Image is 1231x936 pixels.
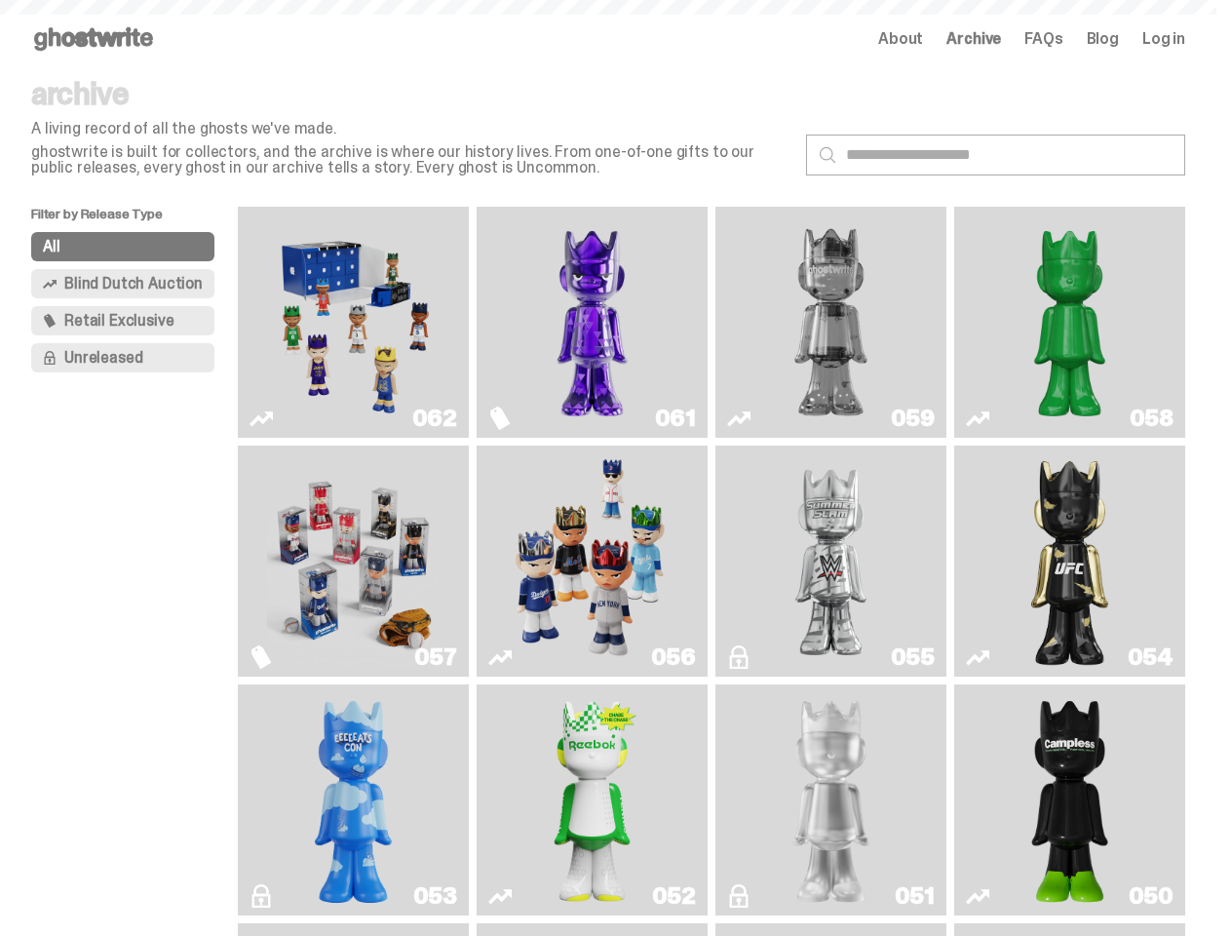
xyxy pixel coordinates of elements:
a: Ruby [966,453,1173,669]
img: Campless [1023,692,1116,908]
button: Retail Exclusive [31,306,214,335]
span: All [43,239,60,254]
div: 051 [895,884,935,908]
a: Game Face (2025) [250,214,457,430]
a: Two [727,214,935,430]
div: 058 [1130,407,1173,430]
a: ghooooost [250,692,457,908]
img: LLLoyalty [785,692,877,908]
a: LLLoyalty [727,692,935,908]
div: 057 [414,645,457,669]
div: 053 [413,884,457,908]
div: 061 [655,407,696,430]
div: 050 [1129,884,1173,908]
a: I Was There SummerSlam [727,453,935,669]
img: Two [745,214,917,430]
a: Game Face (2025) [488,453,696,669]
img: Game Face (2025) [267,214,440,430]
img: Schrödinger's ghost: Sunday Green [983,214,1156,430]
a: Log in [1142,31,1185,47]
div: 054 [1128,645,1173,669]
a: Court Victory [488,692,696,908]
a: Schrödinger's ghost: Sunday Green [966,214,1173,430]
img: ghooooost [307,692,400,908]
button: All [31,232,214,261]
div: 052 [652,884,696,908]
a: Campless [966,692,1173,908]
img: Game Face (2025) [506,453,678,669]
a: Fantasy [488,214,696,430]
a: Blog [1087,31,1119,47]
span: Retail Exclusive [64,313,173,329]
a: Archive [946,31,1001,47]
a: Game Face (2025) [250,453,457,669]
span: Unreleased [64,350,142,366]
img: I Was There SummerSlam [745,453,917,669]
div: 056 [651,645,696,669]
p: ghostwrite is built for collectors, and the archive is where our history lives. From one-of-one g... [31,144,790,175]
button: Blind Dutch Auction [31,269,214,298]
a: About [878,31,923,47]
img: Ruby [1023,453,1116,669]
a: FAQs [1024,31,1062,47]
button: Unreleased [31,343,214,372]
p: Filter by Release Type [31,207,238,232]
div: 055 [891,645,935,669]
img: Fantasy [506,214,678,430]
div: 062 [412,407,457,430]
div: 059 [891,407,935,430]
img: Game Face (2025) [267,453,440,669]
span: Blind Dutch Auction [64,276,203,292]
img: Court Victory [546,692,638,908]
p: archive [31,78,790,109]
p: A living record of all the ghosts we've made. [31,121,790,136]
